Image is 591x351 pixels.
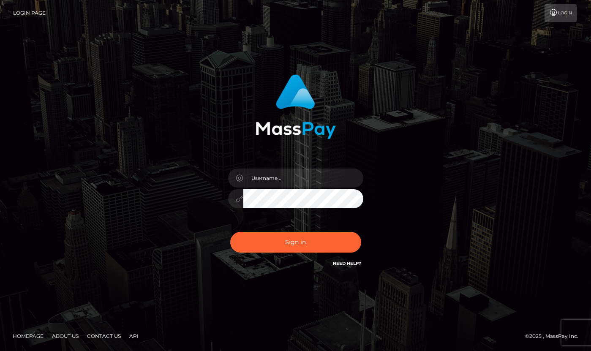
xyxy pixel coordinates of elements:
[243,169,363,188] input: Username...
[84,329,124,343] a: Contact Us
[333,261,361,266] a: Need Help?
[126,329,142,343] a: API
[9,329,47,343] a: Homepage
[545,4,577,22] a: Login
[13,4,46,22] a: Login Page
[256,74,336,139] img: MassPay Login
[525,332,585,341] div: © 2025 , MassPay Inc.
[49,329,82,343] a: About Us
[230,232,361,253] button: Sign in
